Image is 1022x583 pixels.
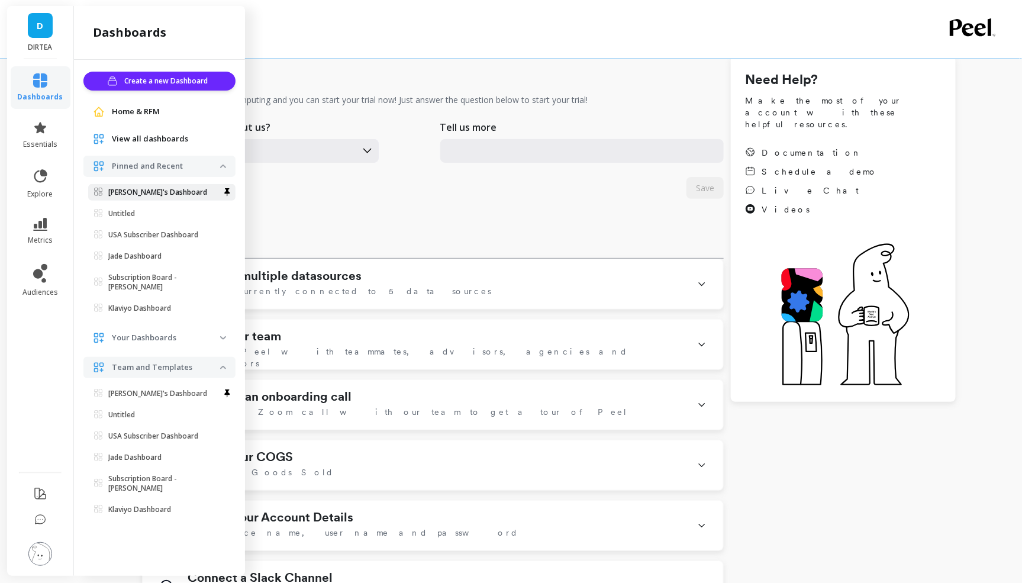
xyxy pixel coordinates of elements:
span: audiences [22,288,58,297]
span: We're currently connected to 5 data sources [188,285,491,297]
p: Your data has finished computing and you can start your trial now! Just answer the question below... [142,94,588,106]
img: navigation item icon [93,160,105,172]
p: Subscription Board - [PERSON_NAME] [108,474,220,493]
p: Untitled [108,410,135,420]
span: View all dashboards [112,133,188,145]
img: profile picture [28,542,52,566]
span: Make the most of your account with these helpful resources. [745,95,942,130]
p: Untitled [108,209,135,218]
img: navigation item icon [93,332,105,344]
p: Klaviyo Dashboard [108,505,171,514]
span: Book a Zoom call with our team to get a tour of Peel [188,406,628,418]
span: dashboards [18,92,63,102]
a: Schedule a demo [745,166,878,178]
p: Your Dashboards [112,332,220,344]
p: Subscription Board - [PERSON_NAME] [108,273,220,292]
p: [PERSON_NAME]'s Dashboard [108,188,207,197]
h1: Schedule an onboarding call [188,389,352,404]
img: navigation item icon [93,362,105,373]
span: Cost of Goods Sold [188,466,334,478]
span: metrics [28,236,53,245]
a: Documentation [745,147,878,159]
a: Videos [745,204,878,215]
span: Create a new Dashboard [124,75,211,87]
span: Workspace name, user name and password [188,527,518,539]
p: Tell us more [440,120,497,134]
img: down caret icon [220,366,226,369]
span: Home & RFM [112,106,160,118]
span: essentials [23,140,57,149]
button: Create a new Dashboard [83,72,236,91]
h2: dashboards [93,24,166,41]
span: Live Chat [762,185,859,197]
h1: Update your Account Details [188,510,353,524]
h1: Need Help? [745,70,942,90]
img: navigation item icon [93,106,105,118]
h1: Connect multiple datasources [188,269,362,283]
p: USA Subscriber Dashboard [108,431,198,441]
img: down caret icon [220,165,226,168]
span: Videos [762,204,810,215]
p: Jade Dashboard [108,252,162,261]
p: Jade Dashboard [108,453,162,462]
p: [PERSON_NAME]'s Dashboard [108,389,207,398]
p: Team and Templates [112,362,220,373]
p: Pinned and Recent [112,160,220,172]
a: View all dashboards [112,133,226,145]
span: D [37,19,44,33]
p: Klaviyo Dashboard [108,304,171,313]
img: navigation item icon [93,133,105,145]
span: Schedule a demo [762,166,878,178]
span: explore [28,189,53,199]
p: DIRTEA [19,43,62,52]
img: down caret icon [220,336,226,340]
span: Documentation [762,147,862,159]
span: Share Peel with teammates, advisors, agencies and investors [188,346,683,369]
p: USA Subscriber Dashboard [108,230,198,240]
